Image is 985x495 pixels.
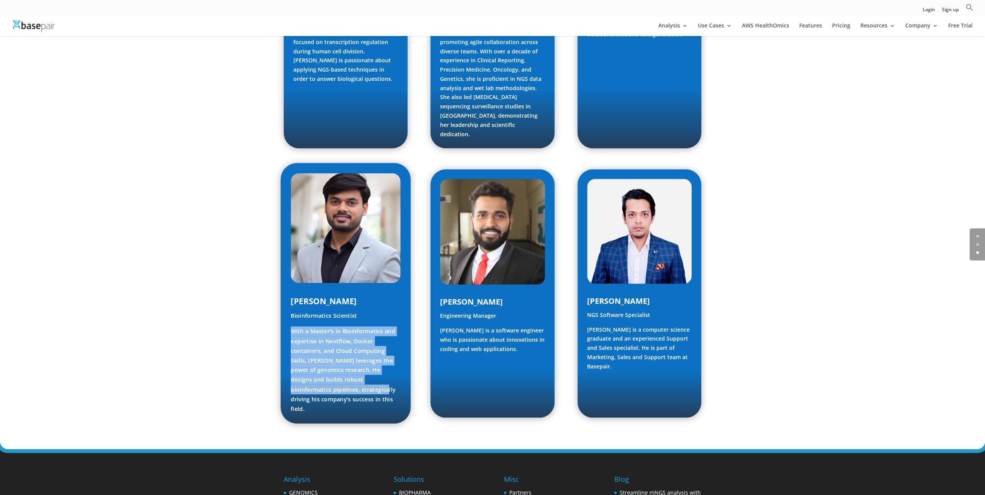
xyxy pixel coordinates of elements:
[836,439,976,486] iframe: Drift Widget Chat Controller
[440,311,545,326] p: Engineering Manager
[905,23,938,36] a: Company
[284,474,364,488] h4: Analysis
[976,251,979,254] a: 2
[742,23,789,36] a: AWS HealthOmics
[614,474,701,488] h4: Blog
[291,327,401,414] p: With a Master’s in Bioinformatics and expertise in Nextflow, Docker containers, and Cloud Computi...
[440,296,503,307] span: [PERSON_NAME]
[291,296,356,307] span: [PERSON_NAME]
[440,326,545,353] p: [PERSON_NAME] is a software engineer who is passionate about innovations in coding and web applic...
[976,235,979,238] a: 0
[504,474,554,488] h4: Misc
[658,23,688,36] a: Analysis
[966,3,973,11] svg: Search
[942,7,959,15] a: Sign up
[799,23,822,36] a: Features
[587,296,650,306] span: [PERSON_NAME]
[948,23,973,36] a: Free Trial
[698,23,732,36] a: Use Cases
[832,23,850,36] a: Pricing
[587,325,692,371] p: [PERSON_NAME] is a computer science graduate and an experienced Support and Sales specialist. He ...
[923,7,935,15] a: Login
[587,310,692,325] p: NGS Software Specialist
[860,23,895,36] a: Resources
[291,311,401,327] p: Bioinformatics Scientist
[966,3,973,15] a: Search Icon Link
[976,243,979,246] a: 1
[13,20,55,31] img: Basepair
[394,474,481,488] h4: Solutions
